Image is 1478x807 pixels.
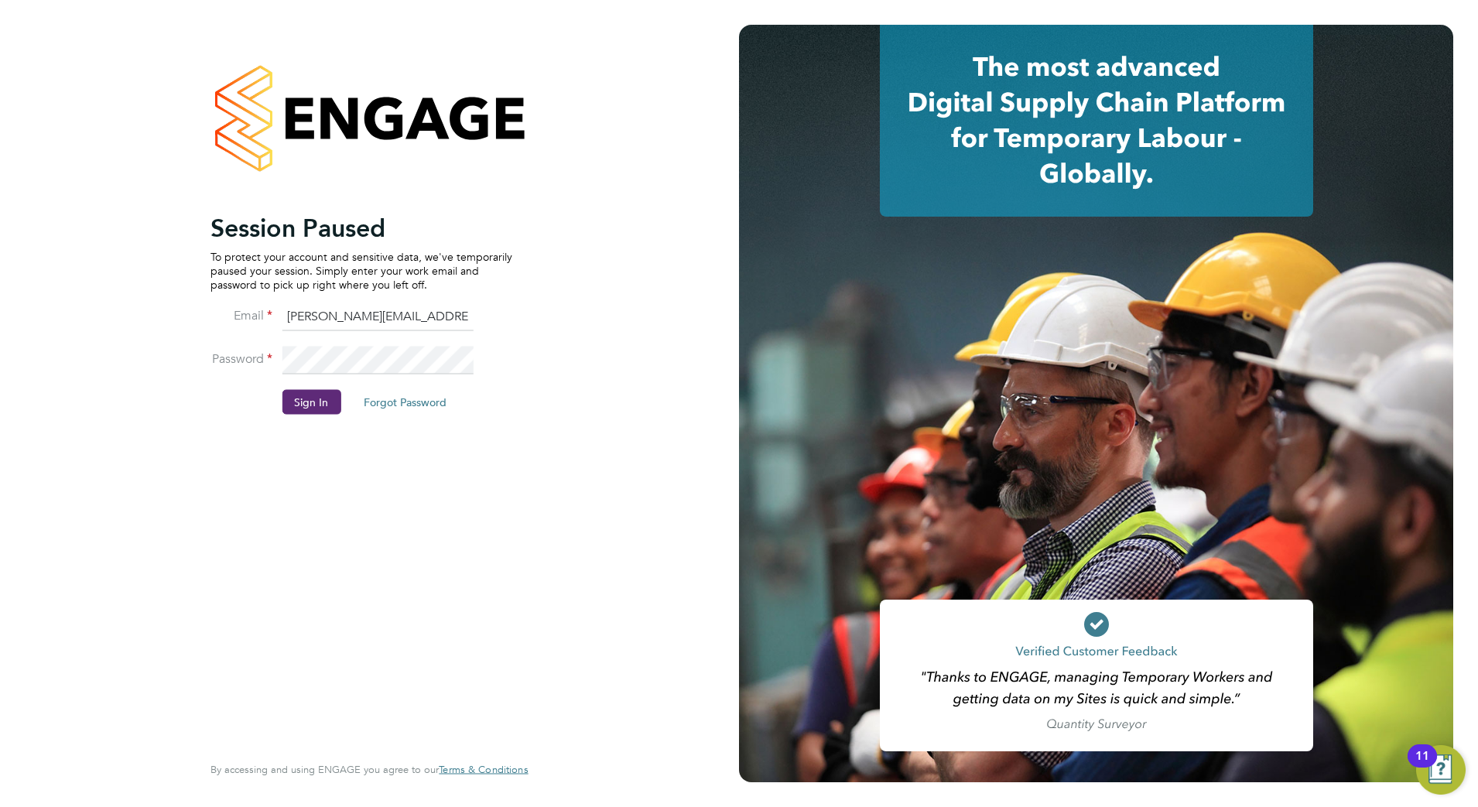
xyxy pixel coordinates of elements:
[210,763,528,776] span: By accessing and using ENGAGE you agree to our
[439,763,528,776] span: Terms & Conditions
[210,249,512,292] p: To protect your account and sensitive data, we've temporarily paused your session. Simply enter y...
[439,764,528,776] a: Terms & Conditions
[210,307,272,323] label: Email
[1415,756,1429,776] div: 11
[210,350,272,367] label: Password
[210,212,512,243] h2: Session Paused
[351,389,459,414] button: Forgot Password
[1416,745,1466,795] button: Open Resource Center, 11 new notifications
[282,389,340,414] button: Sign In
[282,303,473,331] input: Enter your work email...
